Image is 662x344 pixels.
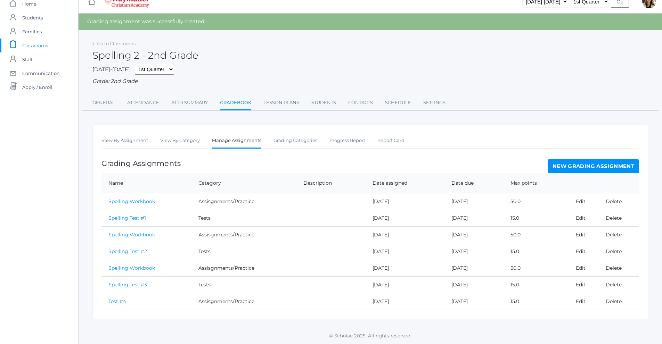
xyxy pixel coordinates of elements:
td: Tests [191,243,297,260]
td: 50.0 [504,193,569,210]
td: 15.0 [504,293,569,310]
a: Attendance [127,96,159,110]
td: [DATE] [366,276,445,293]
a: Edit [576,298,586,304]
span: Families [22,25,42,39]
td: [DATE] [444,276,503,293]
a: Delete [606,248,622,254]
a: Manage Assignments [212,134,261,149]
a: Edit [576,198,586,204]
td: [DATE] [366,210,445,226]
a: Attd Summary [171,96,208,110]
div: Grade: 2nd Grade [92,77,648,85]
a: View By Assignment [101,134,148,148]
td: Tests [191,276,297,293]
td: [DATE] [444,193,503,210]
td: 15.0 [504,276,569,293]
td: Tests [191,210,297,226]
a: Spelling Workbook [108,232,155,238]
td: [DATE] [444,210,503,226]
a: Report Card [377,134,404,148]
td: Assisgnments/Practice [191,193,297,210]
td: Assisgnments/Practice [191,226,297,243]
a: General [92,96,115,110]
a: Grading Categories [273,134,317,148]
a: Spelling Workbook [108,265,155,271]
td: [DATE] [366,260,445,276]
td: 15.0 [504,210,569,226]
a: Schedule [385,96,411,110]
td: [DATE] [444,243,503,260]
td: [DATE] [444,293,503,310]
span: Classrooms [22,39,48,52]
span: Staff [22,52,32,66]
a: Edit [576,215,586,221]
td: [DATE] [366,243,445,260]
a: Spelling Test #3 [108,282,147,288]
a: Spelling Test #2 [108,248,147,254]
a: Delete [606,298,622,304]
a: Edit [576,282,586,288]
a: Spelling Test #1 [108,215,146,221]
a: Settings [423,96,446,110]
th: Max points [504,173,569,193]
a: Edit [576,265,586,271]
a: Delete [606,198,622,204]
a: Students [311,96,336,110]
a: Delete [606,232,622,238]
a: New Grading Assignment [548,159,639,173]
td: [DATE] [366,293,445,310]
span: Apply / Enroll [22,80,52,94]
h1: Grading Assignments [101,159,181,167]
th: Category [191,173,297,193]
a: Delete [606,282,622,288]
th: Date due [444,173,503,193]
td: [DATE] [444,226,503,243]
a: Go to Classrooms [97,41,136,46]
a: View By Category [160,134,200,148]
td: [DATE] [444,260,503,276]
th: Description [296,173,365,193]
td: [DATE] [366,226,445,243]
td: 50.0 [504,226,569,243]
a: Progress Report [329,134,365,148]
h2: Spelling 2 - 2nd Grade [92,50,198,61]
td: 15.0 [504,243,569,260]
p: © Scholae 2025. All rights reserved. [79,332,662,339]
a: Delete [606,265,622,271]
span: Students [22,11,43,25]
a: Edit [576,248,586,254]
a: Contacts [348,96,373,110]
a: Spelling Workbook [108,198,155,204]
a: Lesson Plans [263,96,299,110]
td: 50.0 [504,260,569,276]
a: Edit [576,232,586,238]
td: [DATE] [366,193,445,210]
a: Delete [606,215,622,221]
span: [DATE]-[DATE] [92,66,130,73]
span: Communication [22,66,60,80]
a: Test #4 [108,298,126,304]
a: Gradebook [220,96,251,111]
div: Grading assignment was successfully created. [79,14,662,30]
th: Date assigned [366,173,445,193]
th: Name [101,173,191,193]
td: Assisgnments/Practice [191,260,297,276]
td: Assisgnments/Practice [191,293,297,310]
